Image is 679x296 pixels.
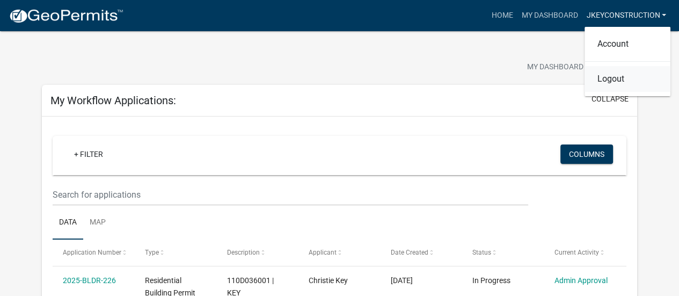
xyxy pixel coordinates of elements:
[135,240,217,265] datatable-header-cell: Type
[391,249,428,256] span: Date Created
[309,276,348,285] span: Christie Key
[63,276,116,285] a: 2025-BLDR-226
[585,31,670,57] a: Account
[554,276,608,285] a: Admin Approval
[585,27,670,96] div: jkeyconstruction
[527,61,619,74] span: My Dashboard Settings
[487,5,517,26] a: Home
[472,249,491,256] span: Status
[83,206,112,240] a: Map
[544,240,626,265] datatable-header-cell: Current Activity
[65,145,112,164] a: + Filter
[381,240,463,265] datatable-header-cell: Date Created
[585,66,670,92] a: Logout
[298,240,381,265] datatable-header-cell: Applicant
[462,240,544,265] datatable-header-cell: Status
[53,240,135,265] datatable-header-cell: Application Number
[554,249,599,256] span: Current Activity
[145,249,159,256] span: Type
[227,249,260,256] span: Description
[53,184,528,206] input: Search for applications
[50,94,176,107] h5: My Workflow Applications:
[309,249,337,256] span: Applicant
[582,5,670,26] a: jkeyconstruction
[519,57,643,78] button: My Dashboard Settingssettings
[391,276,413,285] span: 07/24/2025
[560,145,613,164] button: Columns
[592,93,629,105] button: collapse
[517,5,582,26] a: My Dashboard
[53,206,83,240] a: Data
[63,249,121,256] span: Application Number
[472,276,510,285] span: In Progress
[216,240,298,265] datatable-header-cell: Description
